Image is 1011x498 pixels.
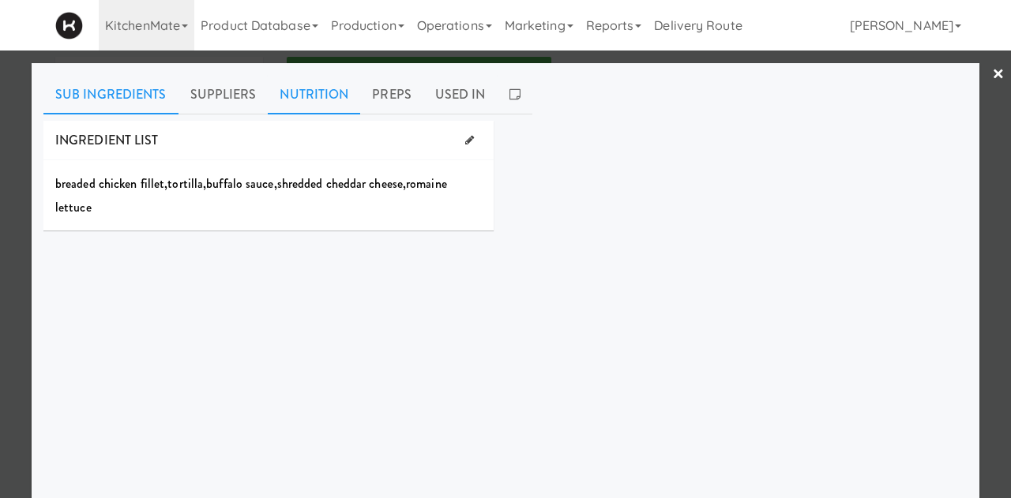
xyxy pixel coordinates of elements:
[268,75,360,114] a: Nutrition
[55,12,83,39] img: Micromart
[179,75,269,114] a: Suppliers
[55,131,159,149] span: INGREDIENT LIST
[423,75,498,114] a: Used In
[360,75,423,114] a: Preps
[206,174,273,193] span: buffalo sauce
[167,174,203,193] span: tortilla
[277,174,403,193] span: shredded cheddar cheese
[55,174,447,216] span: romaine lettuce
[55,174,164,193] span: breaded chicken fillet
[43,75,179,114] a: Sub Ingredients
[403,174,406,193] span: ,
[164,174,167,193] span: ,
[992,51,1005,99] a: ×
[274,174,277,193] span: ,
[203,174,206,193] span: ,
